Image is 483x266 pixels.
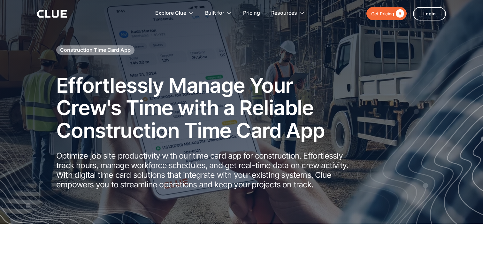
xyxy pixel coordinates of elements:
[366,7,407,20] a: Get Pricing
[60,46,131,53] h1: Construction Time Card App
[371,10,394,18] div: Get Pricing
[155,3,194,23] div: Explore Clue
[271,3,297,23] div: Resources
[205,3,232,23] div: Built for
[56,151,360,189] p: Optimize job site productivity with our time card app for construction. Effortlessly track hours,...
[342,34,483,224] img: Construction fleet management software
[271,3,305,23] div: Resources
[56,74,360,142] h2: Effortlessly Manage Your Crew's Time with a Reliable Construction Time Card App
[243,3,260,23] a: Pricing
[155,3,186,23] div: Explore Clue
[413,7,446,20] a: Login
[394,10,404,18] div: 
[205,3,224,23] div: Built for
